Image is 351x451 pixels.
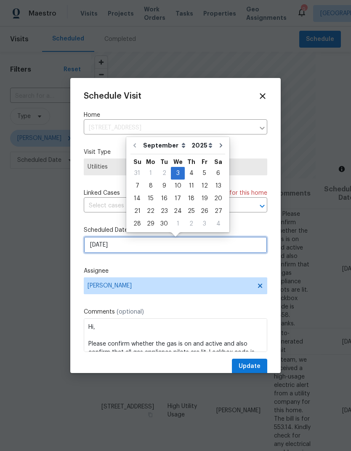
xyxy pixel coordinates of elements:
div: 7 [130,180,144,192]
div: 24 [171,205,185,217]
div: 3 [171,167,185,179]
div: Tue Sep 16 2025 [157,192,171,205]
abbr: Thursday [187,159,195,165]
div: 19 [198,193,211,204]
div: 16 [157,193,171,204]
abbr: Wednesday [173,159,183,165]
label: Visit Type [84,148,267,156]
select: Year [189,139,215,152]
div: Thu Oct 02 2025 [185,217,198,230]
div: Tue Sep 30 2025 [157,217,171,230]
span: Update [239,361,261,372]
div: Sat Sep 13 2025 [211,180,225,192]
span: Close [258,91,267,101]
select: Month [141,139,189,152]
div: 1 [171,218,185,230]
div: 6 [211,167,225,179]
abbr: Sunday [133,159,141,165]
div: 4 [211,218,225,230]
div: 30 [157,218,171,230]
div: Wed Sep 03 2025 [171,167,185,180]
div: 18 [185,193,198,204]
div: 2 [185,218,198,230]
div: 9 [157,180,171,192]
div: 25 [185,205,198,217]
div: 26 [198,205,211,217]
div: 4 [185,167,198,179]
div: 21 [130,205,144,217]
div: Fri Sep 12 2025 [198,180,211,192]
div: Wed Sep 17 2025 [171,192,185,205]
div: 11 [185,180,198,192]
div: 1 [144,167,157,179]
div: Tue Sep 02 2025 [157,167,171,180]
div: Wed Sep 24 2025 [171,205,185,217]
div: 17 [171,193,185,204]
div: Sun Sep 28 2025 [130,217,144,230]
div: Mon Sep 01 2025 [144,167,157,180]
div: 10 [171,180,185,192]
div: Sun Aug 31 2025 [130,167,144,180]
div: Mon Sep 29 2025 [144,217,157,230]
abbr: Friday [202,159,207,165]
abbr: Tuesday [160,159,168,165]
div: 29 [144,218,157,230]
div: 12 [198,180,211,192]
div: Mon Sep 08 2025 [144,180,157,192]
span: Linked Cases [84,189,120,197]
span: (optional) [117,309,144,315]
button: Go to previous month [128,137,141,154]
span: [PERSON_NAME] [88,282,253,289]
div: 2 [157,167,171,179]
div: Fri Sep 05 2025 [198,167,211,180]
div: 23 [157,205,171,217]
div: 20 [211,193,225,204]
span: Utilities [88,163,263,171]
textarea: Hi, Please confirm whether the gas is on and active and also confirm that all gas appliance pilot... [84,318,267,352]
label: Home [84,111,267,119]
div: 14 [130,193,144,204]
div: Sat Oct 04 2025 [211,217,225,230]
div: 22 [144,205,157,217]
div: Mon Sep 15 2025 [144,192,157,205]
div: Fri Oct 03 2025 [198,217,211,230]
abbr: Saturday [214,159,222,165]
div: Sun Sep 14 2025 [130,192,144,205]
div: 27 [211,205,225,217]
input: Select cases [84,199,244,212]
label: Comments [84,308,267,316]
label: Assignee [84,267,267,275]
input: M/D/YYYY [84,236,267,253]
div: Sun Sep 07 2025 [130,180,144,192]
div: Thu Sep 11 2025 [185,180,198,192]
label: Scheduled Date [84,226,267,234]
div: Sun Sep 21 2025 [130,205,144,217]
div: Sat Sep 27 2025 [211,205,225,217]
div: Wed Sep 10 2025 [171,180,185,192]
div: Sat Sep 06 2025 [211,167,225,180]
div: Sat Sep 20 2025 [211,192,225,205]
div: Wed Oct 01 2025 [171,217,185,230]
div: Thu Sep 25 2025 [185,205,198,217]
div: 3 [198,218,211,230]
div: Tue Sep 09 2025 [157,180,171,192]
div: Thu Sep 04 2025 [185,167,198,180]
div: 15 [144,193,157,204]
div: Thu Sep 18 2025 [185,192,198,205]
input: Enter in an address [84,121,255,134]
button: Update [232,359,267,374]
button: Open [256,200,268,212]
div: 5 [198,167,211,179]
div: Mon Sep 22 2025 [144,205,157,217]
div: 8 [144,180,157,192]
div: Fri Sep 26 2025 [198,205,211,217]
div: 13 [211,180,225,192]
abbr: Monday [146,159,155,165]
button: Go to next month [215,137,227,154]
div: 28 [130,218,144,230]
div: Fri Sep 19 2025 [198,192,211,205]
div: Tue Sep 23 2025 [157,205,171,217]
span: Schedule Visit [84,92,141,100]
div: 31 [130,167,144,179]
